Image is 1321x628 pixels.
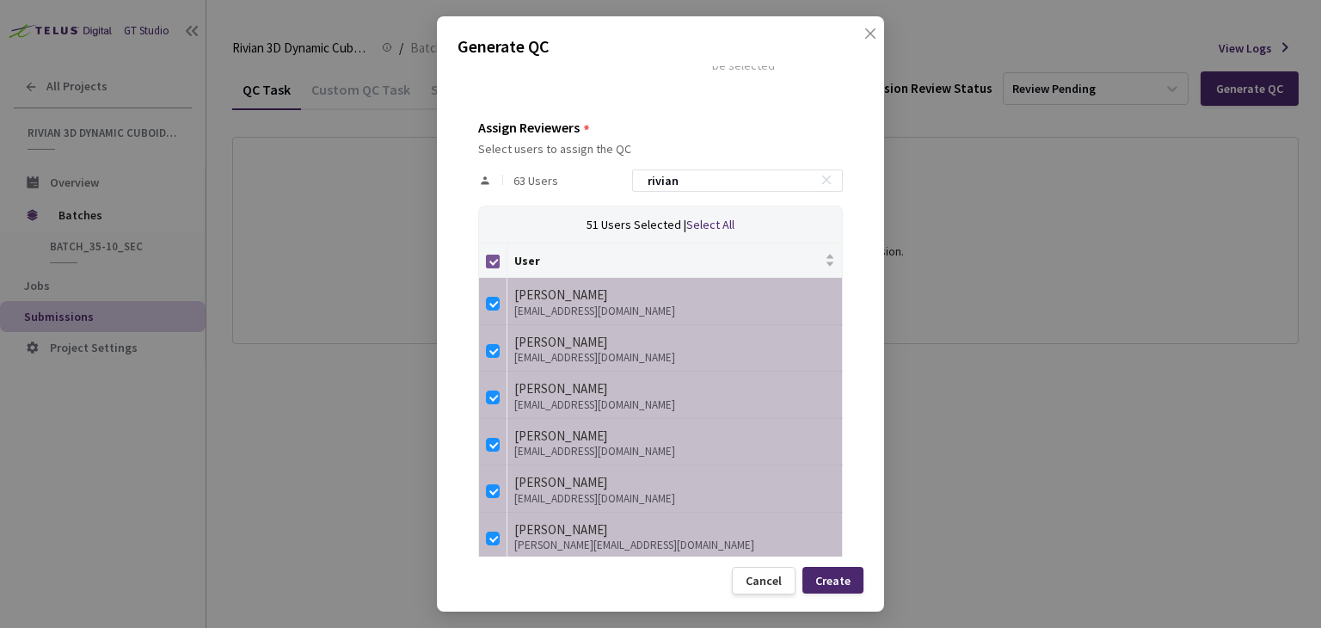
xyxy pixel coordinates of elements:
div: [EMAIL_ADDRESS][DOMAIN_NAME] [514,493,835,505]
div: [EMAIL_ADDRESS][DOMAIN_NAME] [514,305,835,317]
span: 63 Users [513,174,558,188]
div: [PERSON_NAME] [514,379,835,399]
div: [PERSON_NAME] [514,332,835,353]
div: Create [815,574,851,588]
span: Select All [686,217,734,232]
div: Select users to assign the QC [478,142,843,156]
div: [EMAIL_ADDRESS][DOMAIN_NAME] [514,352,835,364]
div: [PERSON_NAME][EMAIL_ADDRESS][DOMAIN_NAME] [514,539,835,551]
div: [PERSON_NAME] [514,472,835,493]
p: Generate QC [458,34,863,59]
span: close [863,27,877,75]
div: [PERSON_NAME] [514,426,835,446]
div: [EMAIL_ADDRESS][DOMAIN_NAME] [514,399,835,411]
input: Search [637,170,820,191]
span: 51 Users Selected | [587,217,686,232]
div: Assign Reviewers [478,120,580,135]
th: User [507,243,843,278]
div: [PERSON_NAME] [514,285,835,305]
div: Cancel [746,574,782,588]
span: User [514,254,821,268]
div: [PERSON_NAME] [514,520,835,540]
button: Close [846,27,874,54]
div: [EMAIL_ADDRESS][DOMAIN_NAME] [514,446,835,458]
